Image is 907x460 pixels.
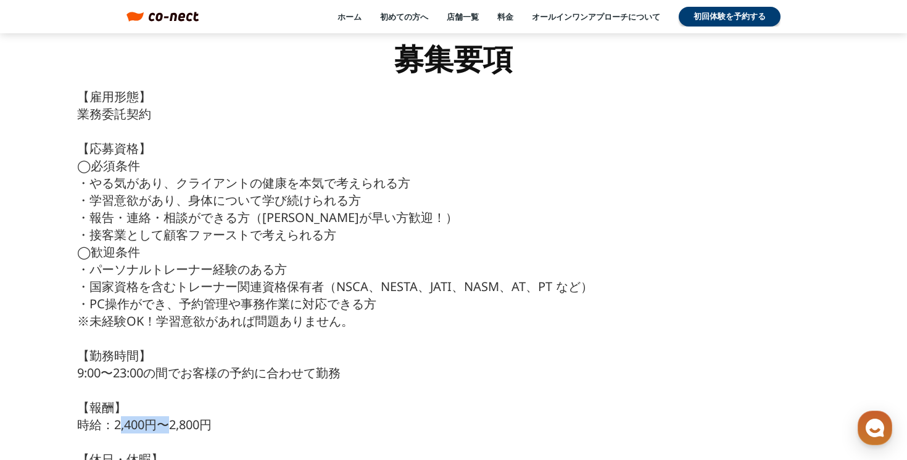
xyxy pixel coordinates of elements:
a: チャット [81,358,159,388]
span: 設定 [191,376,205,386]
a: 初回体験を予約する [679,7,781,27]
span: チャット [106,377,135,387]
a: 料金 [497,11,513,22]
a: ホーム [338,11,362,22]
span: ホーム [31,376,54,386]
a: オールインワンアプローチについて [532,11,660,22]
a: 店舗一覧 [447,11,479,22]
a: 初めての方へ [380,11,428,22]
a: ホーム [4,358,81,388]
a: 設定 [159,358,237,388]
h2: 募集要項 [394,41,513,76]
